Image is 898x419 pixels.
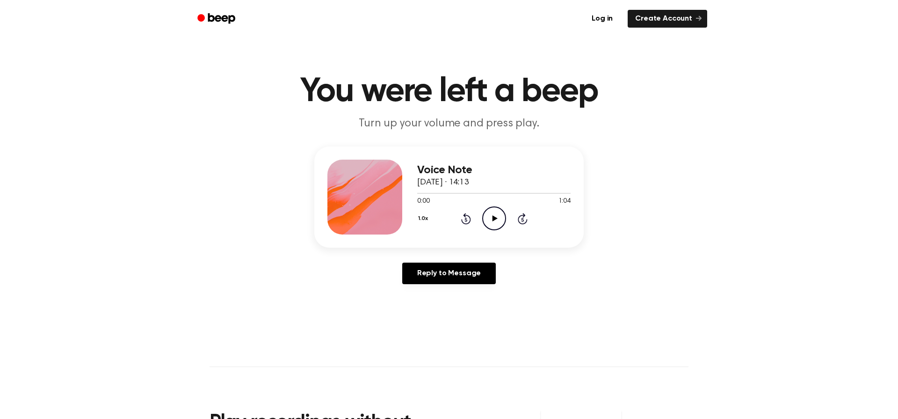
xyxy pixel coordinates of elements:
p: Turn up your volume and press play. [269,116,629,132]
h1: You were left a beep [210,75,688,109]
h3: Voice Note [417,164,571,176]
a: Beep [191,10,244,28]
span: 1:04 [558,197,571,206]
button: 1.0x [417,211,431,227]
a: Create Account [628,10,707,28]
span: [DATE] · 14:13 [417,178,469,187]
a: Reply to Message [402,263,496,284]
a: Log in [582,8,622,29]
span: 0:00 [417,197,429,206]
